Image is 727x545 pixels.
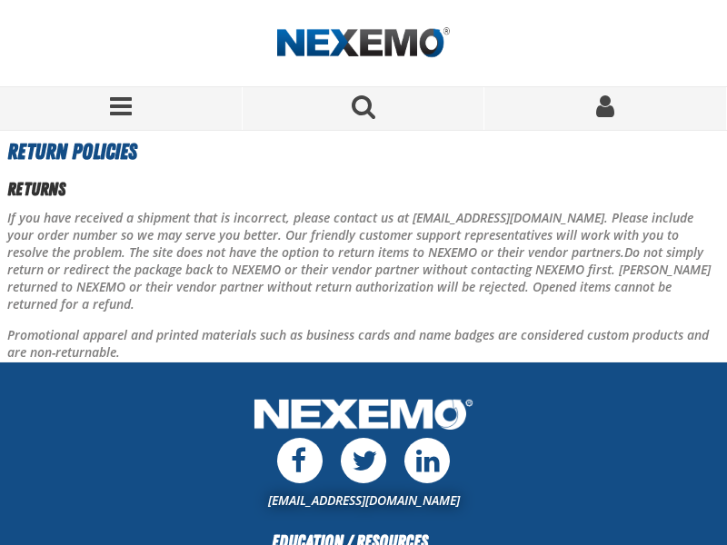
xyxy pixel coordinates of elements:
span: Return Policies [7,139,137,164]
p: If you have received a shipment that is incorrect, please contact us at [EMAIL_ADDRESS][DOMAIN_NA... [7,210,720,312]
h2: Returns [7,175,720,203]
img: Nexemo Logo [250,394,477,437]
a: [EMAIL_ADDRESS][DOMAIN_NAME] [268,491,460,509]
a: Sign In [484,87,727,130]
strong: Do not simply return or redirect the package back to NEXEMO or their vendor partner without conta... [7,243,711,312]
a: Home [277,27,450,59]
button: Search for a product [243,87,485,130]
img: Nexemo logo [277,27,450,59]
strong: Promotional apparel and printed materials such as business cards and name badges are considered c... [7,326,709,361]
